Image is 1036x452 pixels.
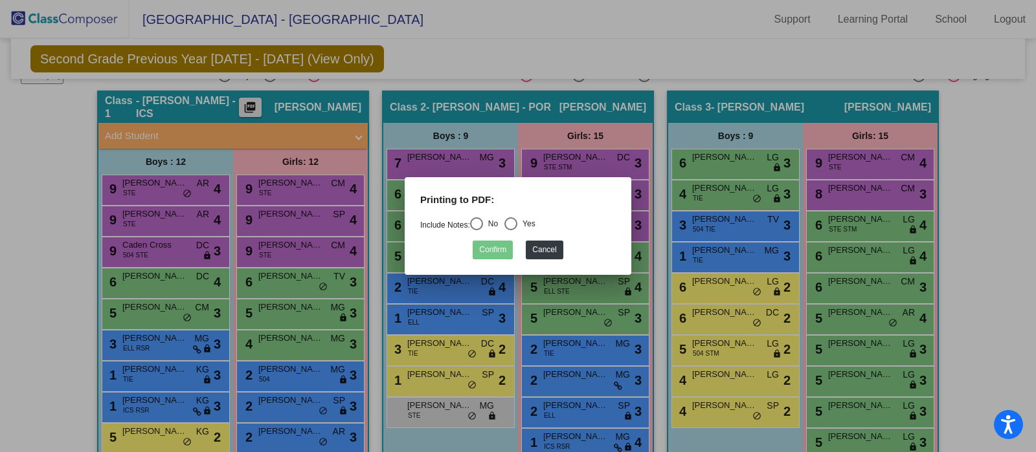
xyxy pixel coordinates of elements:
div: No [483,218,498,230]
div: Yes [517,218,535,230]
a: Include Notes: [420,221,470,230]
label: Printing to PDF: [420,193,494,208]
button: Cancel [526,241,563,259]
button: Confirm [473,241,513,259]
mat-radio-group: Select an option [420,221,535,230]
